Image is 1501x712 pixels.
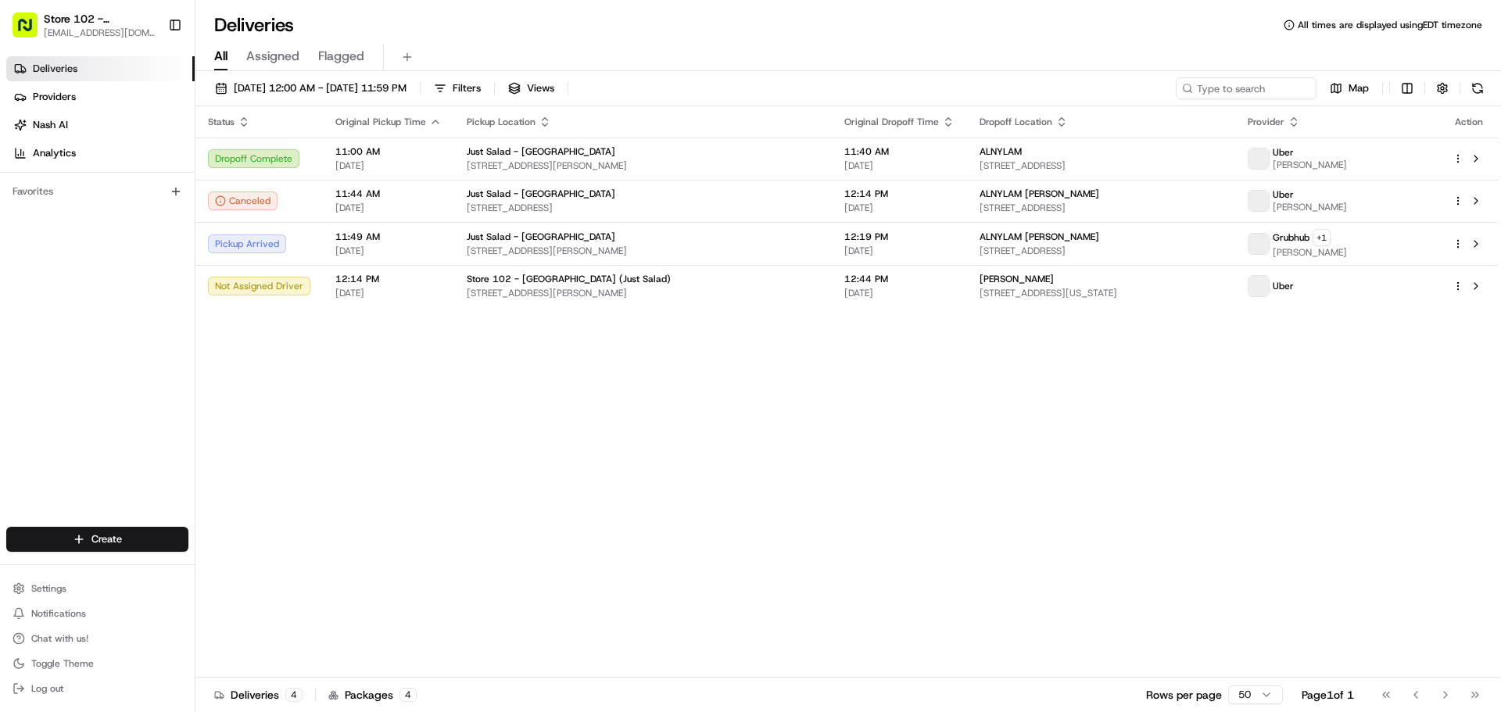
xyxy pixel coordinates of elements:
[335,159,442,172] span: [DATE]
[6,179,188,204] div: Favorites
[6,6,162,44] button: Store 102 - [GEOGRAPHIC_DATA] (Just Salad)[EMAIL_ADDRESS][DOMAIN_NAME]
[980,188,1099,200] span: ALNYLAM [PERSON_NAME]
[6,653,188,674] button: Toggle Theme
[335,287,442,299] span: [DATE]
[453,81,481,95] span: Filters
[1273,159,1347,171] span: [PERSON_NAME]
[33,90,76,104] span: Providers
[1453,116,1485,128] div: Action
[208,116,235,128] span: Status
[335,116,426,128] span: Original Pickup Time
[980,245,1223,257] span: [STREET_ADDRESS]
[467,245,819,257] span: [STREET_ADDRESS][PERSON_NAME]
[844,287,955,299] span: [DATE]
[980,202,1223,214] span: [STREET_ADDRESS]
[91,532,122,546] span: Create
[6,56,195,81] a: Deliveries
[33,118,68,132] span: Nash AI
[501,77,561,99] button: Views
[844,273,955,285] span: 12:44 PM
[318,47,364,66] span: Flagged
[208,191,278,210] button: Canceled
[467,188,615,200] span: Just Salad - [GEOGRAPHIC_DATA]
[31,682,63,695] span: Log out
[1323,77,1376,99] button: Map
[31,657,94,670] span: Toggle Theme
[214,13,294,38] h1: Deliveries
[6,628,188,649] button: Chat with us!
[1273,231,1309,244] span: Grubhub
[467,202,819,214] span: [STREET_ADDRESS]
[6,113,195,138] a: Nash AI
[6,578,188,599] button: Settings
[427,77,488,99] button: Filters
[467,116,536,128] span: Pickup Location
[234,81,407,95] span: [DATE] 12:00 AM - [DATE] 11:59 PM
[44,11,156,27] button: Store 102 - [GEOGRAPHIC_DATA] (Just Salad)
[1467,77,1488,99] button: Refresh
[1273,246,1347,259] span: [PERSON_NAME]
[214,47,227,66] span: All
[844,159,955,172] span: [DATE]
[31,607,86,620] span: Notifications
[844,188,955,200] span: 12:14 PM
[6,678,188,699] button: Log out
[467,231,615,243] span: Just Salad - [GEOGRAPHIC_DATA]
[44,27,156,39] button: [EMAIL_ADDRESS][DOMAIN_NAME]
[33,62,77,76] span: Deliveries
[335,245,442,257] span: [DATE]
[335,273,442,285] span: 12:14 PM
[527,81,554,95] span: Views
[467,273,671,285] span: Store 102 - [GEOGRAPHIC_DATA] (Just Salad)
[1273,146,1294,159] span: Uber
[980,159,1223,172] span: [STREET_ADDRESS]
[335,188,442,200] span: 11:44 AM
[1146,687,1222,703] p: Rows per page
[980,145,1022,158] span: ALNYLAM
[844,245,955,257] span: [DATE]
[335,145,442,158] span: 11:00 AM
[844,116,939,128] span: Original Dropoff Time
[1273,280,1294,292] span: Uber
[1313,229,1331,246] button: +1
[399,688,417,702] div: 4
[246,47,299,66] span: Assigned
[1176,77,1317,99] input: Type to search
[285,688,303,702] div: 4
[1273,188,1294,201] span: Uber
[1349,81,1369,95] span: Map
[31,582,66,595] span: Settings
[1298,19,1482,31] span: All times are displayed using EDT timezone
[6,527,188,552] button: Create
[844,145,955,158] span: 11:40 AM
[980,231,1099,243] span: ALNYLAM [PERSON_NAME]
[208,77,414,99] button: [DATE] 12:00 AM - [DATE] 11:59 PM
[980,273,1054,285] span: [PERSON_NAME]
[335,202,442,214] span: [DATE]
[980,287,1223,299] span: [STREET_ADDRESS][US_STATE]
[467,145,615,158] span: Just Salad - [GEOGRAPHIC_DATA]
[6,84,195,109] a: Providers
[335,231,442,243] span: 11:49 AM
[844,231,955,243] span: 12:19 PM
[6,603,188,624] button: Notifications
[214,687,303,703] div: Deliveries
[1302,687,1354,703] div: Page 1 of 1
[6,141,195,166] a: Analytics
[844,202,955,214] span: [DATE]
[33,146,76,160] span: Analytics
[467,287,819,299] span: [STREET_ADDRESS][PERSON_NAME]
[1248,116,1284,128] span: Provider
[328,687,417,703] div: Packages
[467,159,819,172] span: [STREET_ADDRESS][PERSON_NAME]
[31,632,88,645] span: Chat with us!
[980,116,1052,128] span: Dropoff Location
[1273,201,1347,213] span: [PERSON_NAME]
